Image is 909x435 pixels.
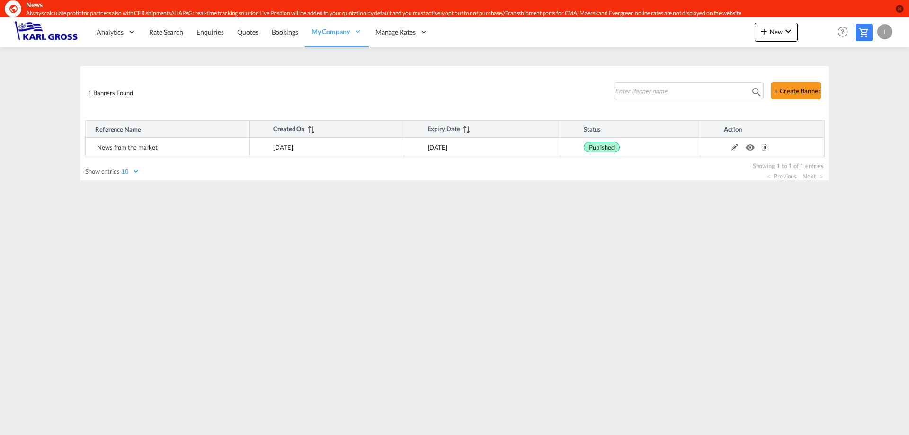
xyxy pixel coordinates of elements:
th: Reference Name [86,121,250,138]
td: 2025-08-27 [250,138,404,157]
a: Bookings [265,17,305,47]
th: Status [560,121,701,138]
span: Help [835,24,851,40]
span: News from the market [97,143,158,151]
div: My Company [305,17,369,47]
md-icon: icon-eye [746,142,758,148]
button: icon-plus 400-fgNewicon-chevron-down [755,23,798,42]
md-icon: icon-plus 400-fg [758,26,770,37]
md-icon: icon-earth [9,4,18,13]
a: Quotes [231,17,265,47]
td: 2025-11-21 [404,138,560,157]
img: 3269c73066d711f095e541db4db89301.png [14,21,78,43]
div: Analytics [90,17,143,47]
span: Rate Search [149,28,183,36]
span: [DATE] [428,143,447,151]
span: Bookings [272,28,298,36]
div: 1 Banners Found [84,70,603,112]
th: Created On [250,121,404,138]
span: Manage Rates [375,27,416,37]
div: Showing 1 to 1 of 1 entries [90,157,824,170]
button: + Create Banner [771,82,821,99]
span: Enquiries [196,28,224,36]
a: Rate Search [143,17,190,47]
span: New [758,28,794,36]
select: Show entries [120,168,140,176]
span: Analytics [97,27,124,37]
input: Enter Banner name [614,84,746,98]
label: Show entries [85,167,140,176]
th: Expiry Date [404,121,560,138]
th: Action [700,121,824,138]
div: I [877,24,892,39]
button: icon-close-circle [895,4,904,13]
div: Manage Rates [369,17,435,47]
a: Next [802,172,823,180]
a: Previous [767,172,797,180]
span: My Company [312,27,350,36]
md-icon: icon-magnify [751,87,762,98]
td: News from the market [86,138,250,157]
span: Quotes [237,28,258,36]
md-icon: icon-chevron-down [783,26,794,37]
span: Published [584,142,620,152]
div: Always calculate profit for partners also with CFR shipments//HAPAG: real-time tracking solution ... [26,9,769,18]
span: [DATE] [273,143,293,151]
div: Help [835,24,856,41]
a: Enquiries [190,17,231,47]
